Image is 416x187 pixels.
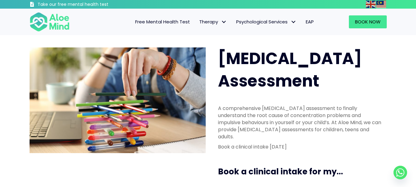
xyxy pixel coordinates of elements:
img: ms [376,1,386,8]
a: Book Now [349,15,387,28]
img: Aloe mind Logo [30,12,70,32]
img: ADHD photo [30,47,206,153]
img: en [366,1,376,8]
a: TherapyTherapy: submenu [195,15,232,28]
a: Whatsapp [394,166,407,179]
a: Free Mental Health Test [131,15,195,28]
h3: Book a clinical intake for my... [218,166,389,177]
p: Book a clinical intake [DATE] [218,143,383,150]
a: Malay [376,1,387,8]
span: Book Now [355,18,381,25]
span: Psychological Services [236,18,297,25]
span: EAP [306,18,314,25]
p: A comprehensive [MEDICAL_DATA] assessment to finally understand the root cause of concentration p... [218,105,383,140]
a: EAP [301,15,318,28]
span: Therapy [199,18,227,25]
span: Therapy: submenu [220,18,228,26]
span: Psychological Services: submenu [289,18,298,26]
a: Psychological ServicesPsychological Services: submenu [232,15,301,28]
a: Take our free mental health test [30,2,141,9]
span: [MEDICAL_DATA] Assessment [218,47,362,92]
span: Free Mental Health Test [135,18,190,25]
a: English [366,1,376,8]
nav: Menu [78,15,318,28]
h3: Take our free mental health test [38,2,141,8]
